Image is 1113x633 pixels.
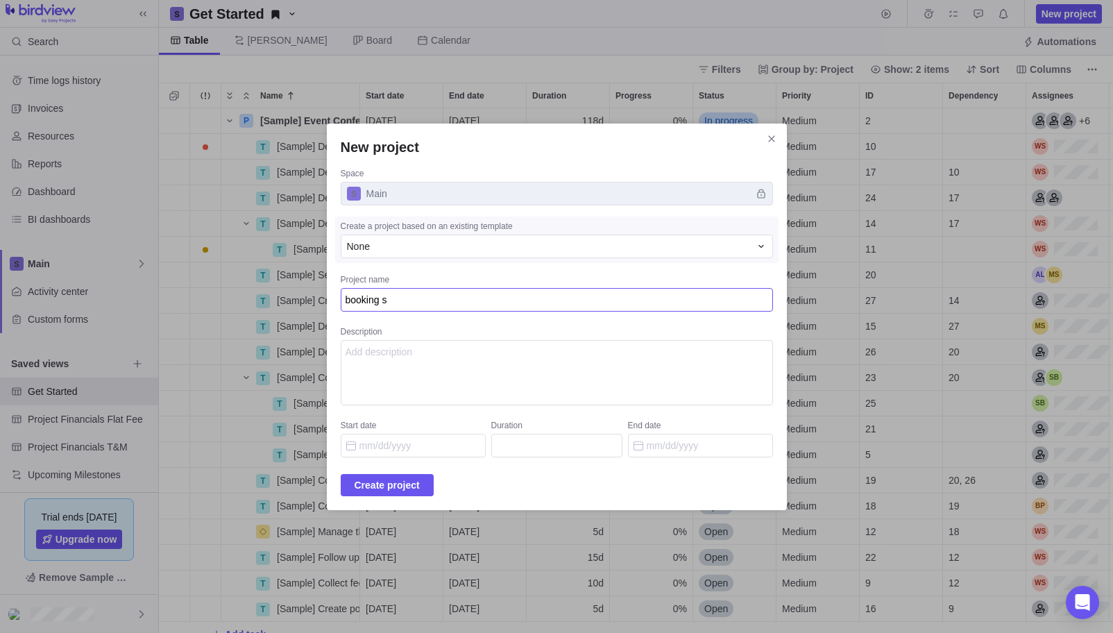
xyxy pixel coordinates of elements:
div: Space [341,168,773,182]
textarea: Description [341,340,773,405]
input: Start date [341,434,486,457]
div: Start date [341,420,486,434]
div: New project [327,124,787,510]
div: Create a project based on an existing template [341,221,773,235]
span: None [347,239,370,253]
h2: New project [341,137,773,157]
div: Duration [491,420,622,434]
div: Open Intercom Messenger [1066,586,1099,619]
span: Create project [355,477,420,493]
span: Create project [341,474,434,496]
div: End date [628,420,773,434]
div: Project name [341,274,773,288]
input: End date [628,434,773,457]
div: Description [341,326,773,340]
span: Close [762,129,781,149]
input: Duration [491,434,622,457]
textarea: Project name [341,288,773,312]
